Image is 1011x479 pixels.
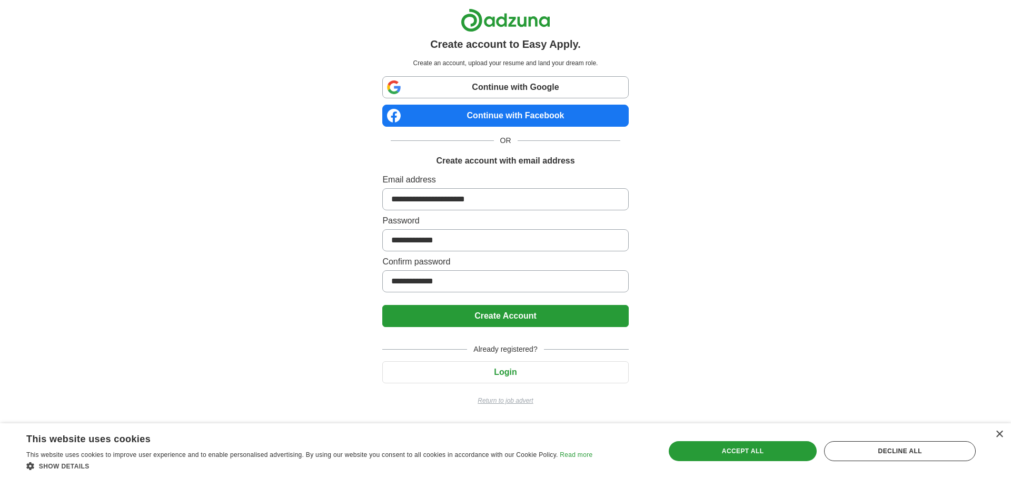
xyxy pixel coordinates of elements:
[382,174,628,186] label: Email address
[560,451,592,458] a: Read more, opens a new window
[382,256,628,268] label: Confirm password
[384,58,626,68] p: Create an account, upload your resume and land your dream role.
[26,461,592,471] div: Show details
[430,36,581,52] h1: Create account to Easy Apply.
[26,430,566,445] div: This website uses cookies
[669,441,817,461] div: Accept all
[494,135,518,146] span: OR
[382,396,628,405] a: Return to job advert
[382,305,628,327] button: Create Account
[382,105,628,127] a: Continue with Facebook
[824,441,976,461] div: Decline all
[382,215,628,227] label: Password
[382,368,628,376] a: Login
[39,463,90,470] span: Show details
[467,344,543,355] span: Already registered?
[436,155,574,167] h1: Create account with email address
[382,361,628,383] button: Login
[461,8,550,32] img: Adzuna logo
[382,76,628,98] a: Continue with Google
[995,431,1003,439] div: Close
[26,451,558,458] span: This website uses cookies to improve user experience and to enable personalised advertising. By u...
